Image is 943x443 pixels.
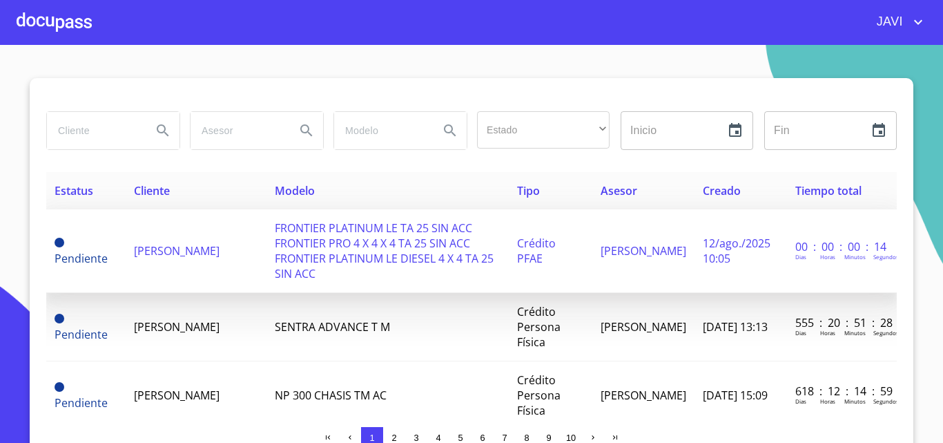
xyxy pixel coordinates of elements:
[146,114,179,147] button: Search
[820,329,835,337] p: Horas
[55,183,93,198] span: Estatus
[414,433,418,443] span: 3
[873,329,899,337] p: Segundos
[703,319,768,334] span: [DATE] 13:13
[275,220,494,281] span: FRONTIER PLATINUM LE TA 25 SIN ACC FRONTIER PRO 4 X 4 X 4 TA 25 SIN ACC FRONTIER PLATINUM LE DIES...
[369,433,374,443] span: 1
[191,112,284,149] input: search
[290,114,323,147] button: Search
[458,433,463,443] span: 5
[502,433,507,443] span: 7
[334,112,428,149] input: search
[873,397,899,405] p: Segundos
[820,397,835,405] p: Horas
[517,373,561,418] span: Crédito Persona Física
[703,236,770,266] span: 12/ago./2025 10:05
[55,382,64,392] span: Pendiente
[134,388,220,403] span: [PERSON_NAME]
[703,183,741,198] span: Creado
[795,183,862,198] span: Tiempo total
[434,114,467,147] button: Search
[866,11,926,33] button: account of current user
[703,388,768,403] span: [DATE] 15:09
[795,253,806,261] p: Dias
[844,397,866,405] p: Minutos
[55,238,64,247] span: Pendiente
[866,11,910,33] span: JAVI
[55,314,64,323] span: Pendiente
[601,183,637,198] span: Asesor
[480,433,485,443] span: 6
[275,183,315,198] span: Modelo
[55,395,108,411] span: Pendiente
[134,183,170,198] span: Cliente
[517,304,561,350] span: Crédito Persona Física
[477,111,610,149] div: ​
[601,243,686,258] span: [PERSON_NAME]
[275,388,387,403] span: NP 300 CHASIS TM AC
[55,251,108,266] span: Pendiente
[275,319,390,334] span: SENTRA ADVANCE T M
[55,327,108,342] span: Pendiente
[134,319,220,334] span: [PERSON_NAME]
[795,384,888,399] p: 618 : 12 : 14 : 59
[391,433,396,443] span: 2
[795,315,888,330] p: 555 : 20 : 51 : 28
[795,329,806,337] p: Dias
[47,112,141,149] input: search
[795,239,888,254] p: 00 : 00 : 00 : 14
[517,183,540,198] span: Tipo
[546,433,551,443] span: 9
[601,319,686,334] span: [PERSON_NAME]
[873,253,899,261] p: Segundos
[601,388,686,403] span: [PERSON_NAME]
[134,243,220,258] span: [PERSON_NAME]
[524,433,529,443] span: 8
[795,397,806,405] p: Dias
[844,329,866,337] p: Minutos
[517,236,556,266] span: Crédito PFAE
[844,253,866,261] p: Minutos
[436,433,440,443] span: 4
[820,253,835,261] p: Horas
[566,433,576,443] span: 10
